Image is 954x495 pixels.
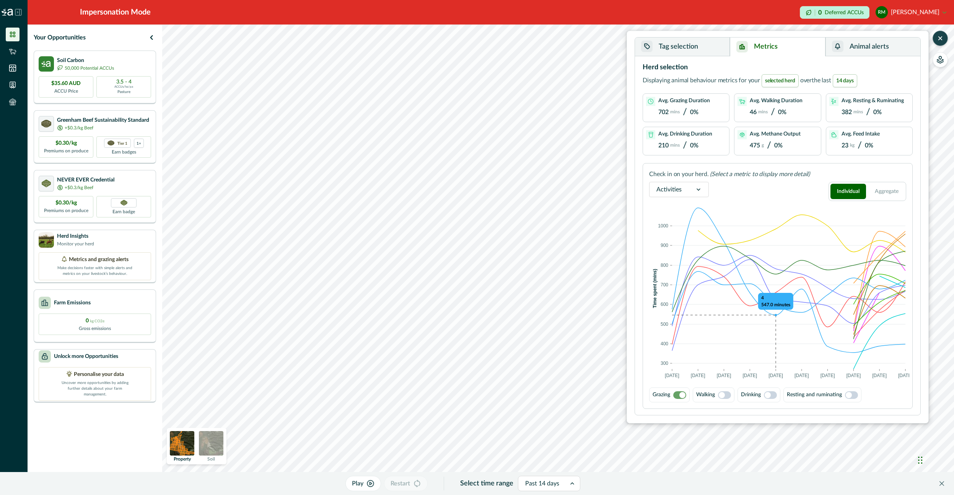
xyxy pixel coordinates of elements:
[54,299,91,307] p: Farm Emissions
[74,371,124,379] p: Personalise your data
[658,142,669,149] p: 210
[758,109,768,114] p: mins
[352,479,363,488] p: Play
[170,431,194,456] img: property preview
[778,109,786,116] p: 0%
[794,373,809,378] text: [DATE]
[57,240,94,247] p: Monitor your herd
[898,373,913,378] text: [DATE]
[57,264,133,277] p: Make decisions faster with simple alerts and metrics on your livestock’s behaviour.
[661,361,668,366] text: 300
[199,431,223,456] img: soil preview
[768,373,783,378] text: [DATE]
[57,379,133,397] p: Uncover more opportunities by adding further details about your farm management.
[670,109,680,114] p: mins
[107,140,114,146] img: certification logo
[683,107,687,118] p: /
[661,282,668,288] text: 700
[34,33,86,42] p: Your Opportunities
[853,109,863,114] p: mins
[54,353,118,361] p: Unlock more Opportunities
[936,477,948,490] button: Close
[825,10,864,15] p: Deferred ACCUs
[460,479,513,489] p: Select time range
[842,131,880,137] p: Avg. Feed Intake
[635,38,730,56] button: Tag selection
[869,184,905,199] button: Aggregate
[90,319,104,323] span: kg CO2e
[750,131,801,137] p: Avg. Methane Output
[86,317,104,325] p: 0
[847,373,861,378] text: [DATE]
[918,449,923,472] div: Drag
[79,325,111,332] p: Gross emissions
[643,62,688,73] p: Herd selection
[818,10,822,16] p: 0
[750,98,803,104] p: Avg. Walking Duration
[117,89,130,95] p: Pasture
[661,243,668,248] text: 900
[57,232,94,240] p: Herd Insights
[691,373,705,378] text: [DATE]
[117,140,127,145] p: Tier 1
[833,74,857,87] span: 14 days
[750,142,760,149] p: 475
[69,256,129,264] p: Metrics and grazing alerts
[842,142,848,149] p: 23
[661,263,668,268] text: 800
[116,79,132,85] p: 3.5 - 4
[830,184,866,199] button: Individual
[391,479,410,488] p: Restart
[653,391,670,399] p: Grazing
[717,373,731,378] text: [DATE]
[51,80,81,88] p: $35.60 AUD
[55,139,77,147] p: $0.30/kg
[55,199,77,207] p: $0.30/kg
[44,207,88,214] p: Premiums on produce
[661,341,668,346] text: 400
[57,176,114,184] p: NEVER EVER Credential
[658,223,668,229] text: 1000
[858,140,862,151] p: /
[916,441,954,478] div: Chat Widget
[2,9,13,16] img: Logo
[825,38,920,56] button: Animal alerts
[658,131,712,137] p: Avg. Drinking Duration
[112,207,135,215] p: Earn badge
[690,109,698,116] p: 0%
[120,200,127,206] img: Greenham NEVER EVER certification badge
[750,109,757,116] p: 46
[774,142,783,149] p: 0%
[696,391,715,399] p: Walking
[762,142,764,148] p: g
[866,107,870,118] p: /
[787,391,842,399] p: Resting and ruminating
[873,109,882,116] p: 0%
[661,322,668,327] text: 500
[767,140,771,151] p: /
[207,457,215,461] p: Soil
[42,180,51,187] img: certification logo
[137,140,141,145] p: 1+
[652,269,658,308] text: Time spent (mins)
[345,476,381,491] button: Play
[842,98,904,104] p: Avg. Resting & Ruminating
[65,65,114,72] p: 50,000 Potential ACCUs
[865,142,873,149] p: 0%
[771,107,775,118] p: /
[872,373,887,378] text: [DATE]
[57,116,149,124] p: Greenham Beef Sustainability Standard
[174,457,191,461] p: Property
[850,142,855,148] p: kg
[665,373,679,378] text: [DATE]
[44,147,88,154] p: Premiums on produce
[649,170,708,179] p: Check in on your herd.
[65,184,93,191] p: +$0.3/kg Beef
[730,38,825,56] button: Metrics
[821,373,835,378] text: [DATE]
[134,139,144,148] div: more credentials avaialble
[876,3,946,21] button: Rodney McIntyre[PERSON_NAME]
[741,391,761,399] p: Drinking
[762,74,799,87] span: selected herd
[710,170,810,179] p: (Select a metric to display more detail)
